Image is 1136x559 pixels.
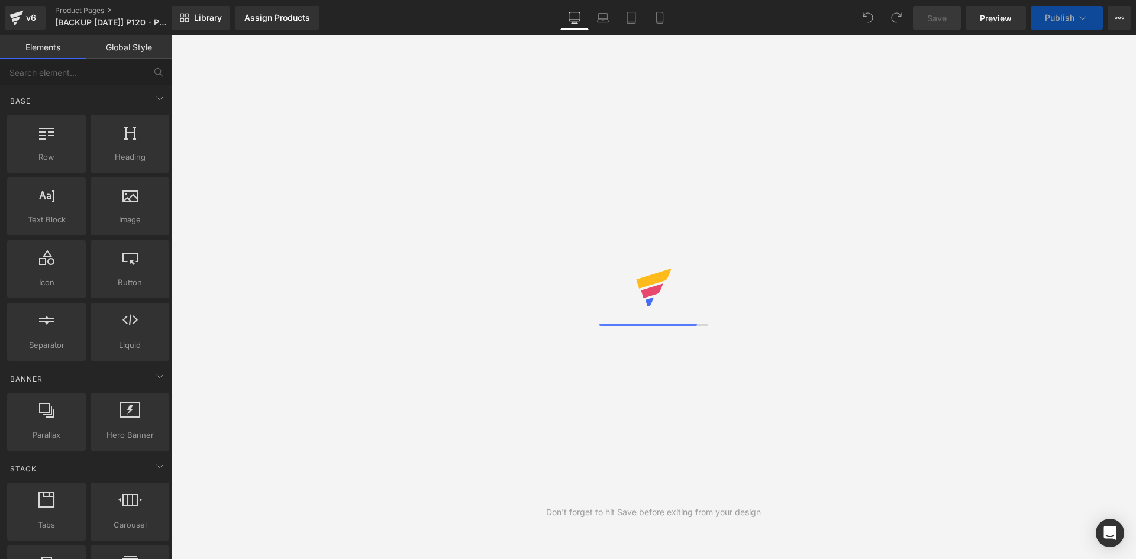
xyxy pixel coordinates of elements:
span: Base [9,95,32,106]
span: Hero Banner [94,429,166,441]
div: Open Intercom Messenger [1096,519,1124,547]
button: More [1108,6,1131,30]
span: Banner [9,373,44,384]
button: Undo [856,6,880,30]
span: Heading [94,151,166,163]
button: Publish [1031,6,1103,30]
span: Save [927,12,947,24]
span: Stack [9,463,38,474]
span: Carousel [94,519,166,531]
div: v6 [24,10,38,25]
div: Don't forget to hit Save before exiting from your design [546,506,761,519]
a: Mobile [646,6,674,30]
a: Tablet [617,6,646,30]
span: Text Block [11,214,82,226]
a: Product Pages [55,6,191,15]
span: Row [11,151,82,163]
div: Assign Products [244,13,310,22]
span: Library [194,12,222,23]
a: Desktop [560,6,589,30]
span: [BACKUP [DATE]] P120 - P2 - LP1 - V17 - [DATE] [55,18,169,27]
span: Liquid [94,339,166,351]
a: New Library [172,6,230,30]
span: Button [94,276,166,289]
a: v6 [5,6,46,30]
a: Laptop [589,6,617,30]
span: Icon [11,276,82,289]
span: Publish [1045,13,1074,22]
a: Global Style [86,35,172,59]
span: Image [94,214,166,226]
span: Tabs [11,519,82,531]
span: Preview [980,12,1012,24]
button: Redo [885,6,908,30]
span: Parallax [11,429,82,441]
span: Separator [11,339,82,351]
a: Preview [966,6,1026,30]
